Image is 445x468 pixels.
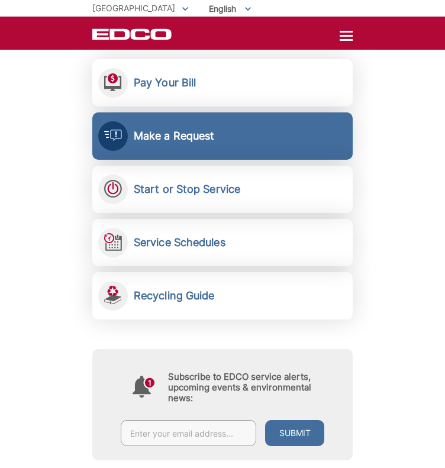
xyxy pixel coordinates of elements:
[92,219,353,266] a: Service Schedules
[265,420,324,446] button: Submit
[168,372,324,404] h4: Subscribe to EDCO service alerts, upcoming events & environmental news:
[92,28,172,40] a: EDCD logo. Return to the homepage.
[92,3,175,13] span: [GEOGRAPHIC_DATA]
[92,59,353,106] a: Pay Your Bill
[134,289,215,302] h2: Recycling Guide
[121,420,256,446] input: Enter your email address...
[134,236,225,249] h2: Service Schedules
[134,183,240,196] h2: Start or Stop Service
[92,112,353,160] a: Make a Request
[92,272,353,319] a: Recycling Guide
[134,76,196,89] h2: Pay Your Bill
[134,130,214,143] h2: Make a Request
